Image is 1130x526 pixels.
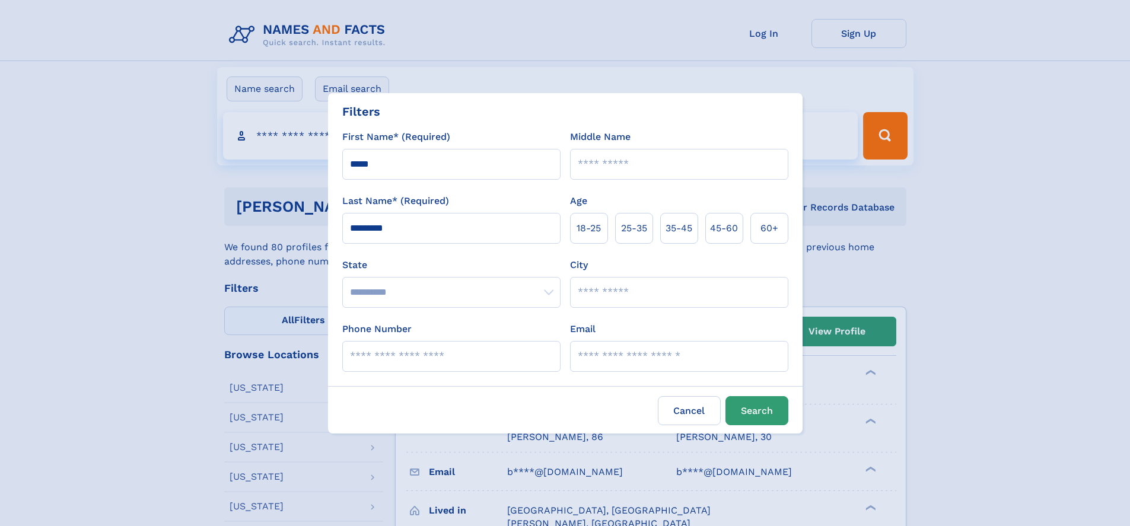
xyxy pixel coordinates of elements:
[342,194,449,208] label: Last Name* (Required)
[342,322,412,336] label: Phone Number
[760,221,778,235] span: 60+
[577,221,601,235] span: 18‑25
[570,194,587,208] label: Age
[342,258,561,272] label: State
[342,103,380,120] div: Filters
[570,258,588,272] label: City
[710,221,738,235] span: 45‑60
[658,396,721,425] label: Cancel
[725,396,788,425] button: Search
[621,221,647,235] span: 25‑35
[570,130,631,144] label: Middle Name
[570,322,596,336] label: Email
[666,221,692,235] span: 35‑45
[342,130,450,144] label: First Name* (Required)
